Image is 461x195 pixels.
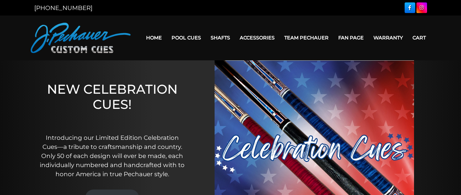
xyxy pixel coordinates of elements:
[34,4,92,12] a: [PHONE_NUMBER]
[279,30,333,45] a: Team Pechauer
[38,133,187,179] p: Introducing our Limited Edition Celebration Cues—a tribute to craftsmanship and country. Only 50 ...
[38,82,187,125] h1: NEW CELEBRATION CUES!
[408,30,431,45] a: Cart
[369,30,408,45] a: Warranty
[235,30,279,45] a: Accessories
[333,30,369,45] a: Fan Page
[31,23,131,53] img: Pechauer Custom Cues
[141,30,167,45] a: Home
[167,30,206,45] a: Pool Cues
[206,30,235,45] a: Shafts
